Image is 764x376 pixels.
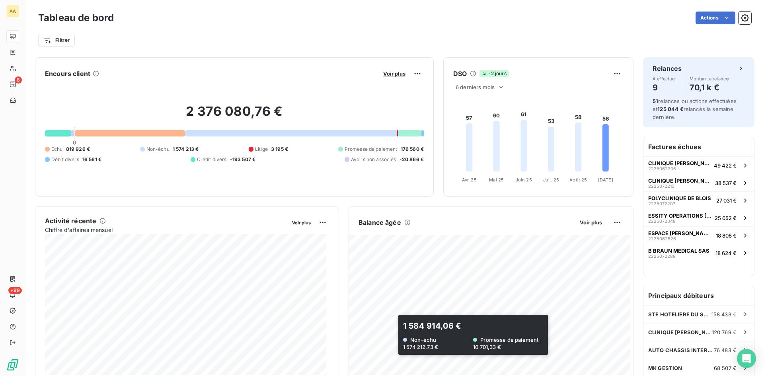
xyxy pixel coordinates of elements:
span: 49 422 € [714,162,737,169]
span: relances ou actions effectuées et relancés la semaine dernière. [653,98,737,120]
span: 18 808 € [716,232,737,239]
span: 38 537 € [715,180,737,186]
span: 8 [15,76,22,84]
span: AUTO CHASSIS INTERNATIONAL [648,347,714,353]
button: Filtrer [38,34,75,47]
span: Crédit divers [197,156,227,163]
span: 51 [653,98,658,104]
div: Open Intercom Messenger [737,349,756,368]
span: 125 044 € [657,106,683,112]
span: Voir plus [292,220,311,226]
span: À effectuer [653,76,676,81]
h2: 2 376 080,76 € [45,103,424,127]
span: 3 195 € [271,146,288,153]
tspan: Avr. 25 [462,177,477,183]
span: Promesse de paiement [345,146,398,153]
span: 27 031 € [716,197,737,204]
span: 2225062205 [648,166,676,171]
span: 158 433 € [711,311,737,318]
span: Voir plus [383,70,405,77]
span: POLYCLINIQUE DE BLOIS [648,195,711,201]
span: ESPACE [PERSON_NAME] [648,230,713,236]
button: Voir plus [381,70,408,77]
span: 18 624 € [715,250,737,256]
span: 2225072289 [648,254,676,259]
button: ESSITY OPERATIONS [GEOGRAPHIC_DATA]222507234825 052 € [643,209,754,226]
button: Actions [696,12,735,24]
span: Chiffre d'affaires mensuel [45,226,286,234]
span: 16 561 € [82,156,101,163]
span: 25 052 € [715,215,737,221]
tspan: Août 25 [569,177,587,183]
span: 2225062526 [648,236,676,241]
h4: 9 [653,81,676,94]
span: Échu [51,146,63,153]
span: Débit divers [51,156,79,163]
span: CLINIQUE [PERSON_NAME] 2 [648,177,712,184]
h6: Activité récente [45,216,96,226]
span: MK GESTION [648,365,682,371]
button: CLINIQUE [PERSON_NAME] 2222506220549 422 € [643,156,754,174]
span: 2225072348 [648,219,676,224]
span: 2225072215 [648,184,674,189]
span: -2 jours [479,70,509,77]
span: 819 926 € [66,146,90,153]
tspan: Juin 25 [516,177,532,183]
h6: Principaux débiteurs [643,286,754,305]
span: Litige [255,146,268,153]
h4: 70,1 k € [690,81,730,94]
tspan: Mai 25 [489,177,504,183]
div: AA [6,5,19,18]
img: Logo LeanPay [6,358,19,371]
span: Montant à relancer [690,76,730,81]
span: 68 507 € [714,365,737,371]
span: Voir plus [580,219,602,226]
span: 1 574 213 € [173,146,199,153]
span: -193 507 € [230,156,256,163]
span: B BRAUN MEDICAL SAS [648,247,709,254]
span: 76 483 € [714,347,737,353]
span: STE HOTELIERE DU SH61QG [648,311,711,318]
button: CLINIQUE [PERSON_NAME] 2222507221538 537 € [643,174,754,191]
span: -20 866 € [400,156,424,163]
tspan: Juil. 25 [543,177,559,183]
button: ESPACE [PERSON_NAME]222506252618 808 € [643,226,754,244]
span: 120 769 € [712,329,737,335]
h3: Tableau de bord [38,11,114,25]
h6: DSO [453,69,467,78]
h6: Relances [653,64,682,73]
h6: Balance âgée [359,218,401,227]
span: ESSITY OPERATIONS [GEOGRAPHIC_DATA] [648,212,711,219]
h6: Factures échues [643,137,754,156]
span: 2225072207 [648,201,675,206]
button: Voir plus [577,219,604,226]
span: CLINIQUE [PERSON_NAME] 2 [648,329,712,335]
h6: Encours client [45,69,90,78]
tspan: [DATE] [598,177,613,183]
button: Voir plus [290,219,313,226]
span: 6 derniers mois [456,84,495,90]
span: Non-échu [146,146,170,153]
span: Avoirs non associés [351,156,396,163]
button: B BRAUN MEDICAL SAS222507228918 624 € [643,244,754,261]
span: +99 [8,287,22,294]
span: 0 [73,139,76,146]
span: CLINIQUE [PERSON_NAME] 2 [648,160,711,166]
button: POLYCLINIQUE DE BLOIS222507220727 031 € [643,191,754,209]
span: 176 560 € [401,146,424,153]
